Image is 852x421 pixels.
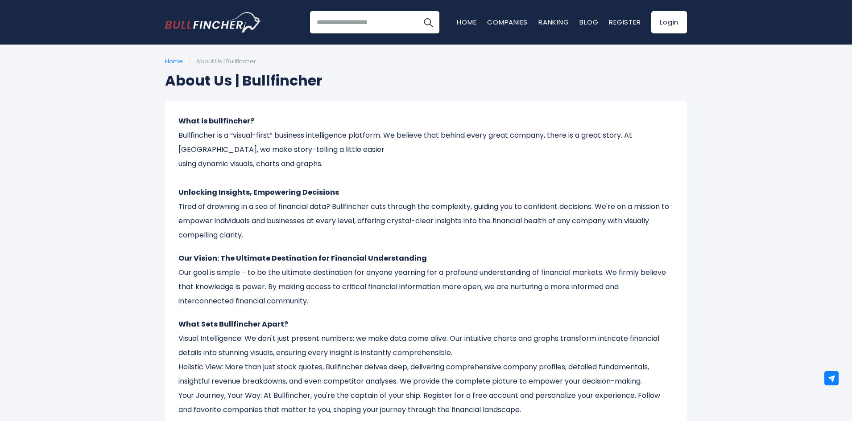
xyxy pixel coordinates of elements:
a: Login [651,11,687,33]
a: Blog [579,17,598,27]
p: Visual Intelligence: We don't just present numbers; we make data come alive. Our intuitive charts... [178,317,674,417]
strong: Our Vision: The Ultimate Destination for Financial Understanding [178,253,427,263]
h1: About Us | Bullfincher [165,70,687,91]
strong: What is bullfincher? [178,116,254,126]
p: Our goal is simple - to be the ultimate destination for anyone yearning for a profound understand... [178,251,674,308]
button: Search [417,11,439,33]
a: Home [457,17,476,27]
a: Companies [487,17,528,27]
strong: What Sets Bullfincher Apart? [178,319,288,329]
ul: / [165,58,687,65]
p: Bullfincher is a “visual-first” business intelligence platform. We believe that behind every grea... [178,114,674,242]
span: About Us | Bullfincher [196,57,256,65]
a: Register [609,17,641,27]
a: Home [165,57,183,65]
a: Ranking [538,17,569,27]
a: Go to homepage [165,12,261,33]
img: Bullfincher logo [165,12,261,33]
strong: Unlocking Insights, Empowering Decisions [178,187,339,197]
